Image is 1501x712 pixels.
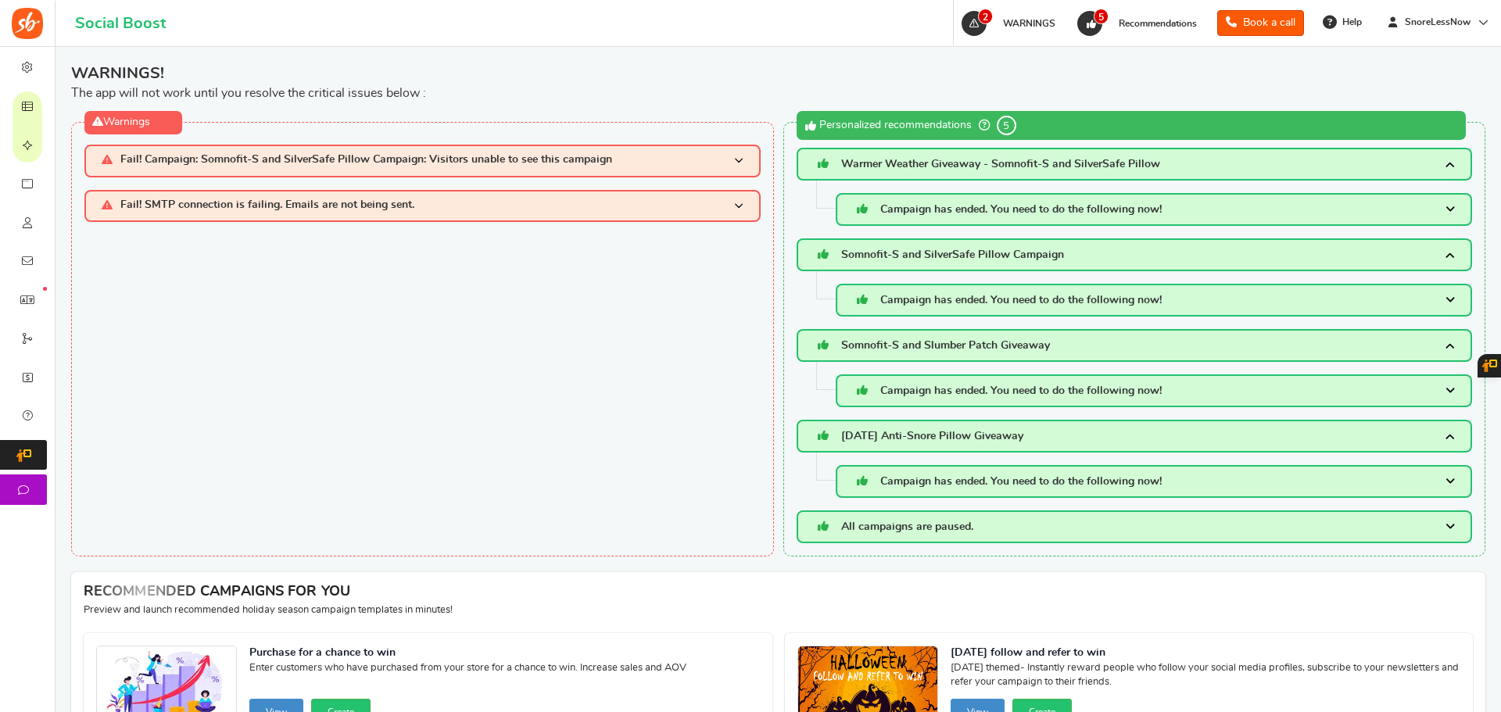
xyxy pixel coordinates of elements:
em: New [43,287,47,291]
span: Recommendations [1119,19,1197,28]
span: All campaigns are paused. [841,521,973,532]
span: Campaign has ended. You need to do the following now! [880,204,1162,215]
span: 5 [1094,9,1109,24]
span: [DATE] themed- Instantly reward people who follow your social media profiles, subscribe to your n... [951,661,1461,692]
div: The app will not work until you resolve the critical issues below : [71,63,1485,102]
strong: Purchase for a chance to win [249,646,686,661]
a: Book a call [1217,10,1304,36]
span: 5 [997,116,1016,135]
span: SnoreLessNow [1399,16,1477,29]
span: Campaign has ended. You need to do the following now! [880,295,1162,306]
span: 2 [978,9,993,24]
span: Warmer Weather Giveaway - Somnofit-S and SilverSafe Pillow [841,159,1160,170]
h4: RECOMMENDED CAMPAIGNS FOR YOU [84,585,1473,600]
span: Enter customers who have purchased from your store for a chance to win. Increase sales and AOV [249,661,686,692]
strong: [DATE] follow and refer to win [951,646,1461,661]
span: Fail! Campaign: Somnofit-S and SilverSafe Pillow Campaign: Visitors unable to see this campaign [120,154,612,167]
span: WARNINGS [1003,19,1055,28]
a: 2 WARNINGS [960,11,1063,36]
span: Campaign has ended. You need to do the following now! [880,385,1162,396]
span: Fail! SMTP connection is failing. Emails are not being sent. [120,199,414,213]
div: Personalized recommendations [797,111,1467,140]
img: Social Boost [12,8,43,39]
span: Somnofit-S and Slumber Patch Giveaway [841,340,1050,351]
p: Preview and launch recommended holiday season campaign templates in minutes! [84,603,1473,617]
a: 5 Recommendations [1076,11,1205,36]
span: [DATE] Anti-Snore Pillow Giveaway [841,431,1023,442]
span: Somnofit-S and SilverSafe Pillow Campaign [841,249,1064,260]
span: Campaign has ended. You need to do the following now! [880,476,1162,487]
div: Warnings [84,111,182,134]
span: WARNINGS! [71,63,1485,84]
a: Help [1317,9,1370,34]
h1: Social Boost [75,15,166,32]
span: Help [1338,16,1362,29]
